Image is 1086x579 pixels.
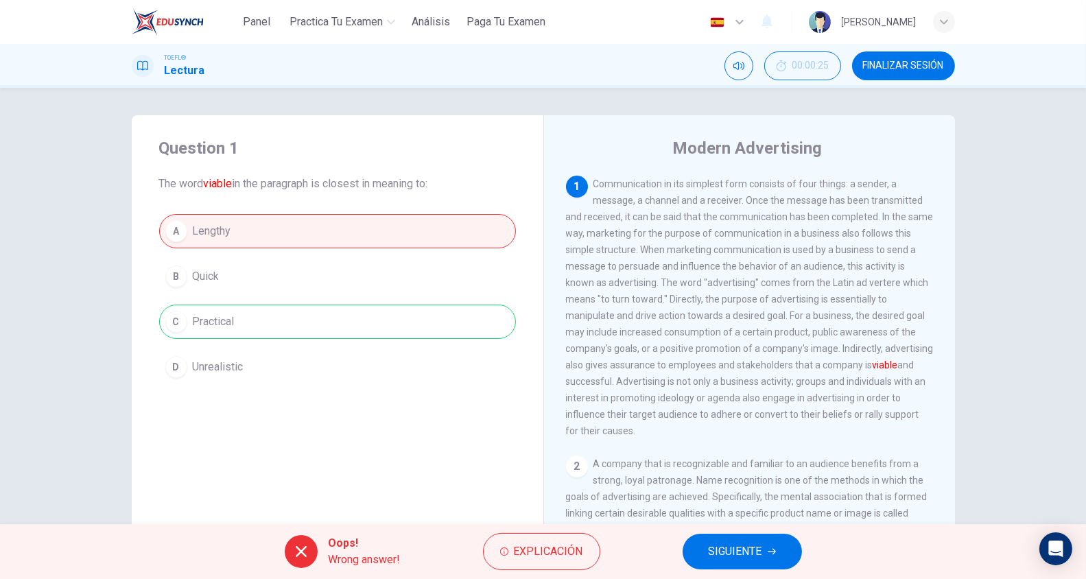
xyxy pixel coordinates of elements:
div: Ocultar [764,51,841,80]
div: 1 [566,176,588,198]
div: [PERSON_NAME] [842,14,917,30]
span: SIGUIENTE [709,542,762,561]
span: TOEFL® [165,53,187,62]
button: Practica tu examen [284,10,401,34]
button: FINALIZAR SESIÓN [852,51,955,80]
span: Practica tu examen [290,14,383,30]
button: Análisis [406,10,456,34]
span: 00:00:25 [792,60,829,71]
div: Open Intercom Messenger [1039,532,1072,565]
font: viable [873,359,898,370]
img: es [709,17,726,27]
img: EduSynch logo [132,8,204,36]
span: Wrong answer! [329,552,401,568]
button: 00:00:25 [764,51,841,80]
span: Oops! [329,535,401,552]
font: viable [204,177,233,190]
span: Paga Tu Examen [467,14,545,30]
span: Communication in its simplest form consists of four things: a sender, a message, a channel and a ... [566,178,934,436]
span: The word in the paragraph is closest in meaning to: [159,176,516,192]
span: Análisis [412,14,450,30]
div: 2 [566,456,588,477]
button: Explicación [483,533,600,570]
button: Paga Tu Examen [461,10,551,34]
h1: Lectura [165,62,205,79]
h4: Question 1 [159,137,516,159]
img: Profile picture [809,11,831,33]
button: SIGUIENTE [683,534,802,569]
span: FINALIZAR SESIÓN [863,60,944,71]
div: Silenciar [724,51,753,80]
h4: Modern Advertising [673,137,823,159]
a: EduSynch logo [132,8,235,36]
span: Panel [243,14,270,30]
button: Panel [235,10,279,34]
span: Explicación [514,542,583,561]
